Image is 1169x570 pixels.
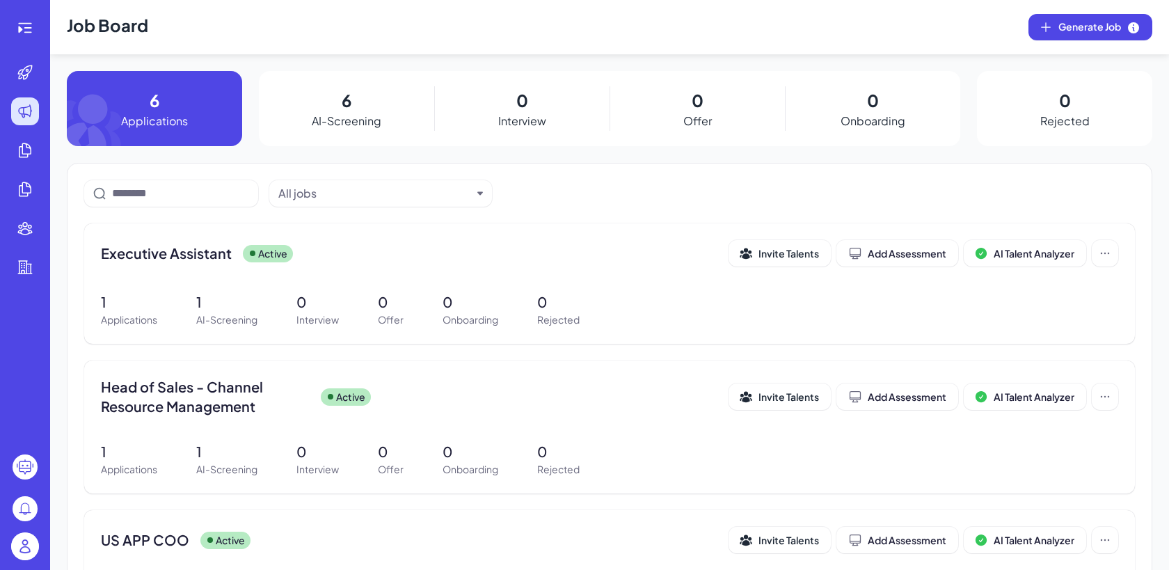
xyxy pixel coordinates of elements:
span: AI Talent Analyzer [994,534,1074,546]
p: 0 [692,88,703,113]
p: 0 [296,441,339,462]
button: AI Talent Analyzer [964,527,1086,553]
p: 1 [101,441,157,462]
p: 0 [296,292,339,312]
p: 1 [196,441,257,462]
p: 0 [867,88,879,113]
span: Head of Sales - Channel Resource Management [101,377,310,416]
p: AI-Screening [196,312,257,327]
p: 0 [378,441,404,462]
button: Add Assessment [836,240,958,267]
button: Generate Job [1028,14,1152,40]
button: All jobs [278,185,472,202]
div: All jobs [278,185,317,202]
p: AI-Screening [312,113,381,129]
p: 6 [342,88,351,113]
p: 0 [1059,88,1071,113]
p: Offer [378,312,404,327]
p: Interview [498,113,546,129]
p: Applications [121,113,188,129]
button: Add Assessment [836,383,958,410]
p: 0 [537,292,580,312]
p: 0 [516,88,528,113]
button: Invite Talents [729,383,831,410]
p: Offer [683,113,712,129]
p: Applications [101,312,157,327]
p: Active [216,533,245,548]
p: AI-Screening [196,462,257,477]
button: AI Talent Analyzer [964,240,1086,267]
p: Rejected [537,312,580,327]
span: AI Talent Analyzer [994,390,1074,403]
div: Add Assessment [848,533,946,547]
p: 1 [196,292,257,312]
button: Invite Talents [729,240,831,267]
img: user_logo.png [11,532,39,560]
p: Rejected [1040,113,1090,129]
span: Invite Talents [758,247,819,260]
div: Add Assessment [848,246,946,260]
p: Active [336,390,365,404]
p: Interview [296,462,339,477]
button: AI Talent Analyzer [964,383,1086,410]
span: AI Talent Analyzer [994,247,1074,260]
p: Onboarding [841,113,905,129]
span: Executive Assistant [101,244,232,263]
p: Rejected [537,462,580,477]
p: 0 [443,441,498,462]
p: 0 [537,441,580,462]
p: 0 [443,292,498,312]
span: Generate Job [1058,19,1140,35]
p: 6 [150,88,159,113]
p: 0 [378,292,404,312]
p: 1 [101,292,157,312]
span: Invite Talents [758,390,819,403]
span: Invite Talents [758,534,819,546]
span: US APP COO [101,530,189,550]
div: Add Assessment [848,390,946,404]
button: Invite Talents [729,527,831,553]
p: Interview [296,312,339,327]
p: Offer [378,462,404,477]
p: Applications [101,462,157,477]
p: Onboarding [443,462,498,477]
p: Onboarding [443,312,498,327]
p: Active [258,246,287,261]
button: Add Assessment [836,527,958,553]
